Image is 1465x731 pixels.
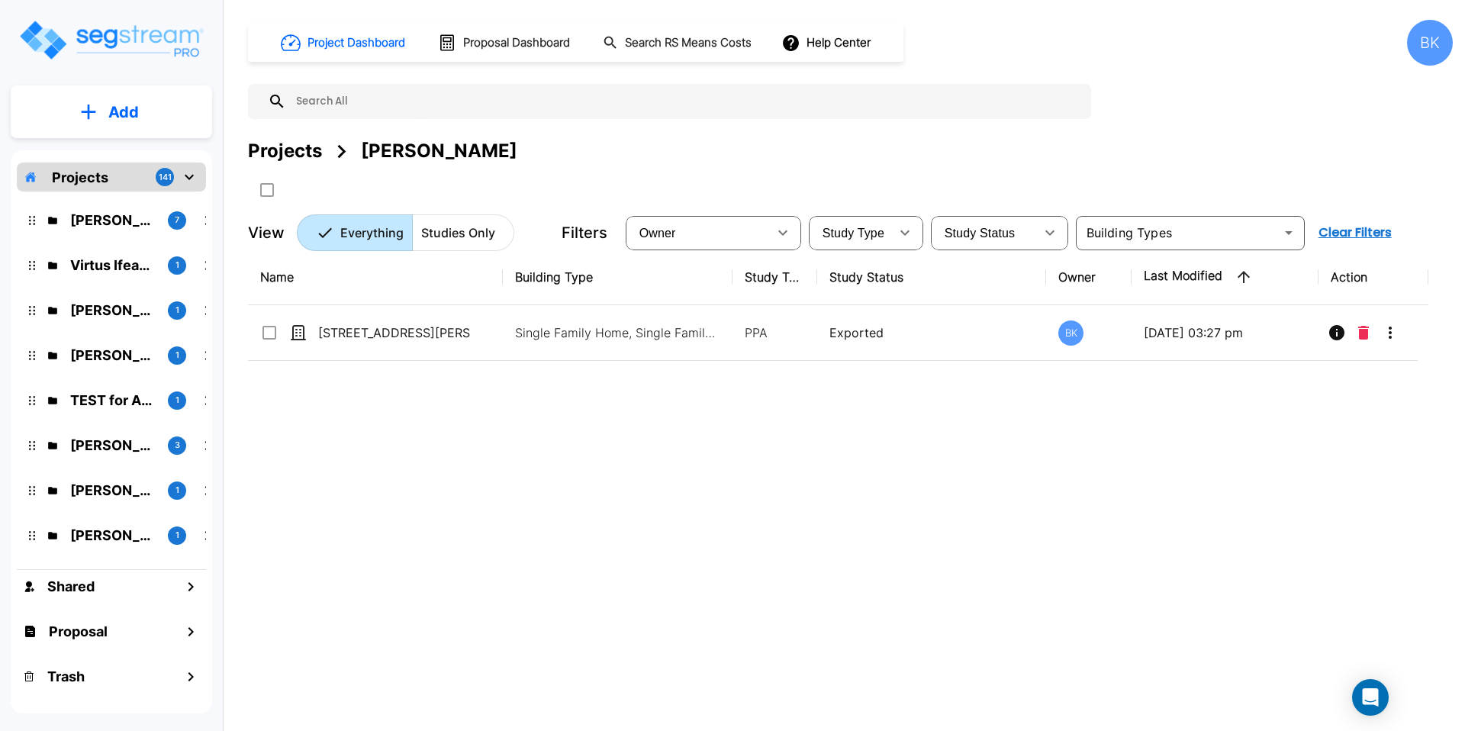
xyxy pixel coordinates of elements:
[52,167,108,188] p: Projects
[175,394,179,407] p: 1
[503,250,732,305] th: Building Type
[829,324,1035,342] p: Exported
[1375,317,1405,348] button: More-Options
[175,214,179,227] p: 7
[1132,250,1318,305] th: Last Modified
[175,439,180,452] p: 3
[421,224,495,242] p: Studies Only
[318,324,471,342] p: [STREET_ADDRESS][PERSON_NAME]
[361,137,517,165] div: [PERSON_NAME]
[70,480,156,501] p: Haris Hadziselimovic
[307,34,405,52] h1: Project Dashboard
[1322,317,1352,348] button: Info
[463,34,570,52] h1: Proposal Dashboard
[412,214,514,251] button: Studies Only
[778,28,877,57] button: Help Center
[597,28,760,58] button: Search RS Means Costs
[70,525,156,546] p: Jake Gross
[175,529,179,542] p: 1
[248,137,322,165] div: Projects
[70,390,156,411] p: TEST for Assets
[515,324,721,342] p: Single Family Home, Single Family Home Site
[248,250,503,305] th: Name
[1312,217,1398,248] button: Clear Filters
[70,435,156,456] p: Tom Curtin
[340,224,404,242] p: Everything
[934,211,1035,254] div: Select
[108,101,139,124] p: Add
[248,221,285,244] p: View
[175,349,179,362] p: 1
[1318,250,1429,305] th: Action
[70,255,156,275] p: Virtus Ifeanyichukwu
[175,304,179,317] p: 1
[1046,250,1131,305] th: Owner
[1278,222,1299,243] button: Open
[1352,317,1375,348] button: Delete
[286,84,1083,119] input: Search All
[49,621,108,642] h1: Proposal
[11,90,212,134] button: Add
[945,227,1016,240] span: Study Status
[1144,324,1306,342] p: [DATE] 03:27 pm
[47,576,95,597] h1: Shared
[745,324,805,342] p: PPA
[562,221,607,244] p: Filters
[625,34,752,52] h1: Search RS Means Costs
[175,259,179,272] p: 1
[812,211,890,254] div: Select
[629,211,768,254] div: Select
[252,175,282,205] button: SelectAll
[432,27,578,59] button: Proposal Dashboard
[159,171,172,184] p: 141
[639,227,676,240] span: Owner
[817,250,1047,305] th: Study Status
[1407,20,1453,66] div: BK
[175,484,179,497] p: 1
[297,214,514,251] div: Platform
[70,210,156,230] p: Scot Poore
[18,18,204,62] img: Logo
[275,26,414,60] button: Project Dashboard
[823,227,884,240] span: Study Type
[732,250,817,305] th: Study Type
[297,214,413,251] button: Everything
[1352,679,1389,716] div: Open Intercom Messenger
[70,300,156,320] p: Damien Cannaday
[1058,320,1083,346] div: BK
[47,666,85,687] h1: Trash
[1080,222,1275,243] input: Building Types
[70,345,156,365] p: Jordan Hunt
